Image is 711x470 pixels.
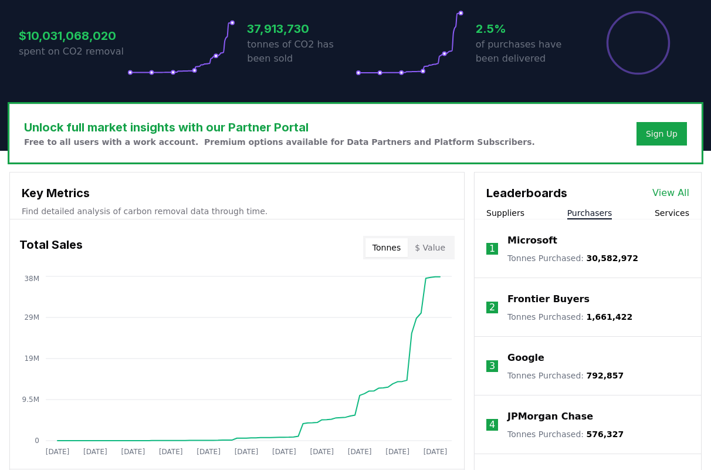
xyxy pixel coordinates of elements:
tspan: [DATE] [121,448,145,456]
tspan: 0 [35,437,39,445]
tspan: [DATE] [159,448,183,456]
button: $ Value [408,238,452,257]
h3: $10,031,068,020 [19,27,127,45]
p: of purchases have been delivered [476,38,584,66]
button: Services [655,207,689,219]
button: Sign Up [636,122,687,146]
tspan: [DATE] [310,448,334,456]
a: Sign Up [646,128,678,140]
tspan: [DATE] [46,448,70,456]
tspan: [DATE] [197,448,221,456]
p: 2 [489,300,495,315]
p: 3 [489,359,495,373]
p: Tonnes Purchased : [507,252,638,264]
tspan: [DATE] [424,448,448,456]
button: Suppliers [486,207,524,219]
a: Frontier Buyers [507,292,590,306]
tspan: [DATE] [272,448,296,456]
a: View All [652,186,689,200]
tspan: [DATE] [235,448,259,456]
span: 30,582,972 [587,253,639,263]
p: 1 [489,242,495,256]
p: tonnes of CO2 has been sold [247,38,355,66]
tspan: [DATE] [348,448,372,456]
div: Percentage of sales delivered [605,10,671,76]
h3: Leaderboards [486,184,567,202]
h3: Total Sales [19,236,83,259]
span: 1,661,422 [587,312,633,322]
button: Purchasers [567,207,612,219]
h3: 37,913,730 [247,20,355,38]
tspan: 19M [24,354,39,363]
tspan: 38M [24,275,39,283]
tspan: [DATE] [83,448,107,456]
h3: Unlock full market insights with our Partner Portal [24,119,535,136]
button: Tonnes [365,238,408,257]
h3: 2.5% [476,20,584,38]
a: Google [507,351,544,365]
tspan: [DATE] [385,448,409,456]
span: 792,857 [587,371,624,380]
p: spent on CO2 removal [19,45,127,59]
p: Tonnes Purchased : [507,370,624,381]
tspan: 9.5M [22,395,39,404]
span: 576,327 [587,430,624,439]
p: Tonnes Purchased : [507,311,632,323]
p: Tonnes Purchased : [507,428,624,440]
a: JPMorgan Chase [507,410,593,424]
a: Microsoft [507,234,557,248]
tspan: 29M [24,313,39,322]
p: Find detailed analysis of carbon removal data through time. [22,205,452,217]
p: Free to all users with a work account. Premium options available for Data Partners and Platform S... [24,136,535,148]
h3: Key Metrics [22,184,452,202]
p: 4 [489,418,495,432]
